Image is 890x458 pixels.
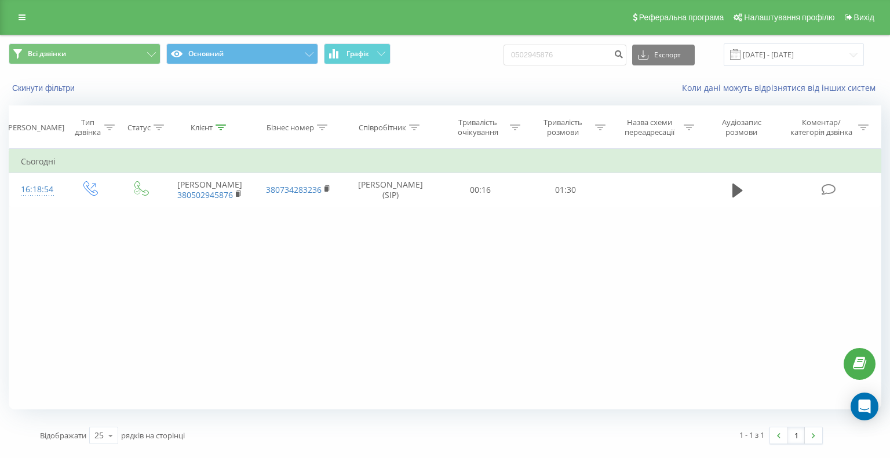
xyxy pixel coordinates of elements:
[166,43,318,64] button: Основний
[438,173,523,207] td: 00:16
[359,123,406,133] div: Співробітник
[74,118,101,137] div: Тип дзвінка
[266,184,322,195] a: 380734283236
[739,429,764,441] div: 1 - 1 з 1
[21,178,52,201] div: 16:18:54
[40,430,86,441] span: Відображати
[166,173,254,207] td: [PERSON_NAME]
[744,13,834,22] span: Налаштування профілю
[342,173,438,207] td: [PERSON_NAME] (SIP)
[448,118,507,137] div: Тривалість очікування
[94,430,104,441] div: 25
[177,189,233,200] a: 380502945876
[6,123,64,133] div: [PERSON_NAME]
[534,118,592,137] div: Тривалість розмови
[191,123,213,133] div: Клієнт
[787,118,855,137] div: Коментар/категорія дзвінка
[9,150,881,173] td: Сьогодні
[346,50,369,58] span: Графік
[682,82,881,93] a: Коли дані можуть відрізнятися вiд інших систем
[632,45,695,65] button: Експорт
[267,123,314,133] div: Бізнес номер
[9,43,161,64] button: Всі дзвінки
[854,13,874,22] span: Вихід
[504,45,626,65] input: Пошук за номером
[639,13,724,22] span: Реферальна програма
[619,118,681,137] div: Назва схеми переадресації
[787,427,805,444] a: 1
[523,173,608,207] td: 01:30
[9,83,81,93] button: Скинути фільтри
[851,393,878,420] div: Open Intercom Messenger
[28,49,66,58] span: Всі дзвінки
[707,118,776,137] div: Аудіозапис розмови
[127,123,151,133] div: Статус
[324,43,391,64] button: Графік
[121,430,185,441] span: рядків на сторінці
